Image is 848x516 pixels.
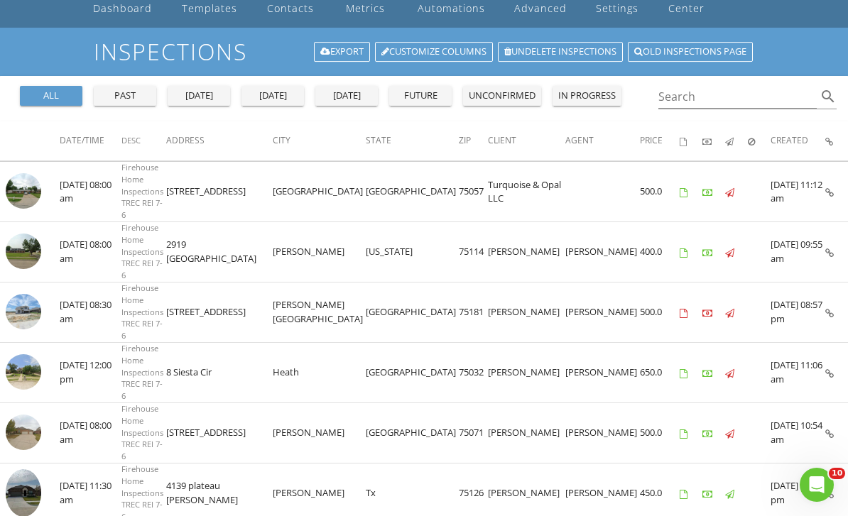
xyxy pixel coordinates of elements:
[273,222,366,282] td: [PERSON_NAME]
[488,342,565,402] td: [PERSON_NAME]
[463,86,541,106] button: unconfirmed
[640,342,680,402] td: 650.0
[488,134,516,146] span: Client
[366,162,459,222] td: [GEOGRAPHIC_DATA]
[771,342,825,402] td: [DATE] 11:06 am
[640,222,680,282] td: 400.0
[273,402,366,463] td: [PERSON_NAME]
[459,282,488,342] td: 75181
[121,282,163,341] span: Firehouse Home Inspections TREC REI 7-6
[771,162,825,222] td: [DATE] 11:12 am
[820,88,837,105] i: search
[459,402,488,463] td: 75071
[829,468,845,479] span: 10
[94,39,754,64] h1: Inspections
[640,282,680,342] td: 500.0
[488,402,565,463] td: [PERSON_NAME]
[93,1,152,15] div: Dashboard
[121,162,163,220] span: Firehouse Home Inspections TREC REI 7-6
[273,282,366,342] td: [PERSON_NAME][GEOGRAPHIC_DATA]
[166,222,273,282] td: 2919 [GEOGRAPHIC_DATA]
[166,342,273,402] td: 8 Siesta Cir
[459,342,488,402] td: 75032
[267,1,314,15] div: Contacts
[488,121,565,161] th: Client: Not sorted.
[488,282,565,342] td: [PERSON_NAME]
[514,1,567,15] div: Advanced
[565,342,640,402] td: [PERSON_NAME]
[389,86,452,106] button: future
[366,222,459,282] td: [US_STATE]
[273,134,290,146] span: City
[314,42,370,62] a: Export
[273,121,366,161] th: City: Not sorted.
[680,121,702,161] th: Agreements signed: Not sorted.
[182,1,237,15] div: Templates
[241,86,304,106] button: [DATE]
[121,121,166,161] th: Desc: Not sorted.
[459,222,488,282] td: 75114
[800,468,834,502] iframe: Intercom live chat
[498,42,623,62] a: Undelete inspections
[366,282,459,342] td: [GEOGRAPHIC_DATA]
[166,162,273,222] td: [STREET_ADDRESS]
[553,86,621,106] button: in progress
[558,89,616,103] div: in progress
[168,86,230,106] button: [DATE]
[60,282,121,342] td: [DATE] 08:30 am
[596,1,638,15] div: Settings
[346,1,385,15] div: Metrics
[247,89,298,103] div: [DATE]
[658,85,817,109] input: Search
[459,134,471,146] span: Zip
[366,121,459,161] th: State: Not sorted.
[771,134,808,146] span: Created
[771,121,825,161] th: Created: Not sorted.
[121,135,141,146] span: Desc
[771,282,825,342] td: [DATE] 08:57 pm
[366,402,459,463] td: [GEOGRAPHIC_DATA]
[488,222,565,282] td: [PERSON_NAME]
[60,402,121,463] td: [DATE] 08:00 am
[166,402,273,463] td: [STREET_ADDRESS]
[640,134,663,146] span: Price
[121,222,163,280] span: Firehouse Home Inspections TREC REI 7-6
[565,134,594,146] span: Agent
[771,222,825,282] td: [DATE] 09:55 am
[469,89,536,103] div: unconfirmed
[20,86,82,106] button: all
[565,222,640,282] td: [PERSON_NAME]
[166,282,273,342] td: [STREET_ADDRESS]
[395,89,446,103] div: future
[315,86,378,106] button: [DATE]
[418,1,485,15] div: Automations
[640,121,680,161] th: Price: Not sorted.
[60,134,104,146] span: Date/Time
[702,121,725,161] th: Paid: Not sorted.
[166,121,273,161] th: Address: Not sorted.
[366,342,459,402] td: [GEOGRAPHIC_DATA]
[6,415,41,450] img: streetview
[60,342,121,402] td: [DATE] 12:00 pm
[60,162,121,222] td: [DATE] 08:00 am
[60,121,121,161] th: Date/Time: Not sorted.
[321,89,372,103] div: [DATE]
[173,89,224,103] div: [DATE]
[94,86,156,106] button: past
[565,282,640,342] td: [PERSON_NAME]
[488,162,565,222] td: Turquoise & Opal LLC
[565,121,640,161] th: Agent: Not sorted.
[26,89,77,103] div: all
[121,403,163,461] span: Firehouse Home Inspections TREC REI 7-6
[99,89,151,103] div: past
[640,402,680,463] td: 500.0
[628,42,753,62] a: Old inspections page
[273,162,366,222] td: [GEOGRAPHIC_DATA]
[121,343,163,401] span: Firehouse Home Inspections TREC REI 7-6
[273,342,366,402] td: Heath
[459,121,488,161] th: Zip: Not sorted.
[565,402,640,463] td: [PERSON_NAME]
[459,162,488,222] td: 75057
[6,294,41,329] img: streetview
[725,121,748,161] th: Published: Not sorted.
